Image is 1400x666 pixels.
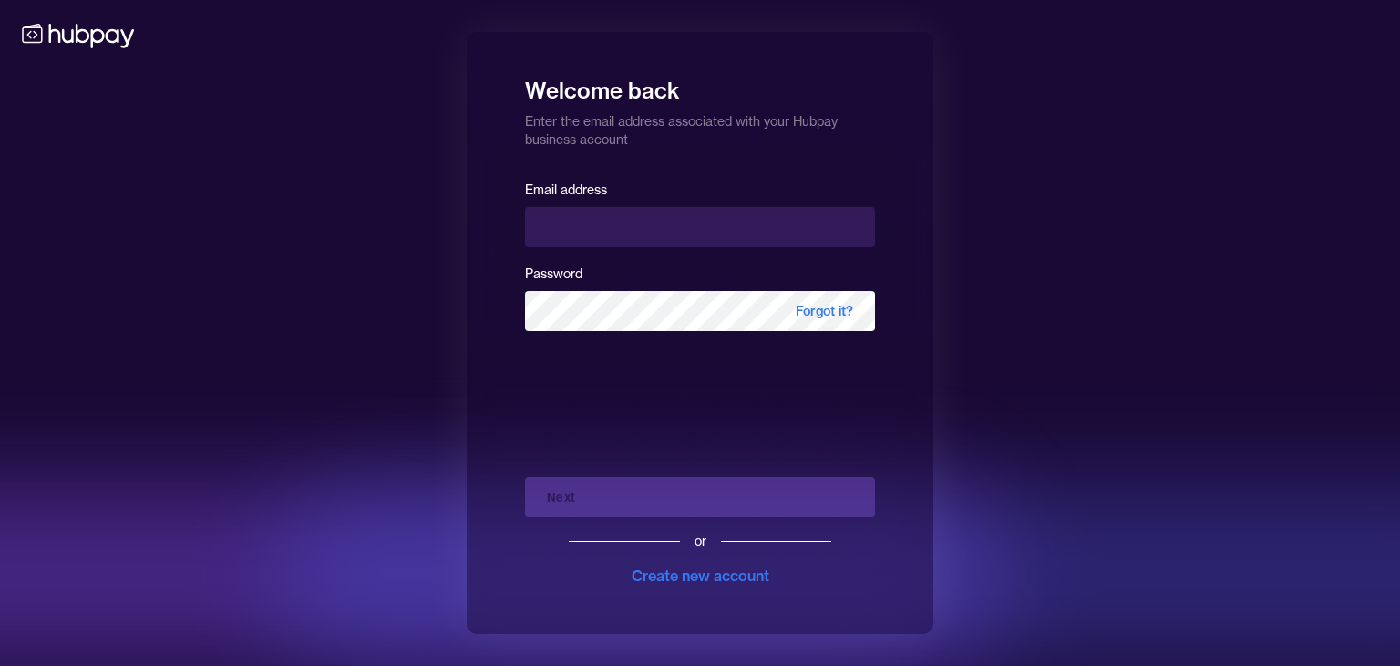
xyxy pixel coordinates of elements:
div: or [695,532,706,550]
label: Email address [525,182,607,198]
h1: Welcome back [525,65,875,105]
div: Create new account [632,565,769,587]
label: Password [525,265,582,282]
span: Forgot it? [774,291,875,331]
p: Enter the email address associated with your Hubpay business account [525,105,875,149]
